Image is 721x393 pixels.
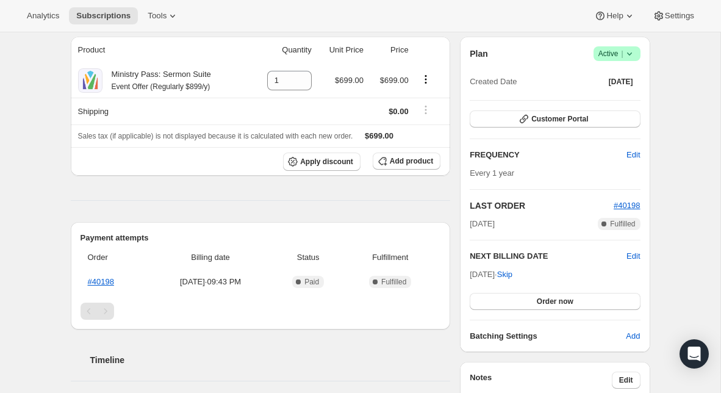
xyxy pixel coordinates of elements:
h6: Batching Settings [470,330,626,342]
span: $0.00 [389,107,409,116]
span: Customer Portal [531,114,588,124]
span: Active [598,48,636,60]
span: Tools [148,11,167,21]
span: Fulfilled [381,277,406,287]
h2: Timeline [90,354,451,366]
button: Edit [612,372,640,389]
button: Customer Portal [470,110,640,128]
button: Tools [140,7,186,24]
span: $699.00 [380,76,409,85]
span: [DATE] [609,77,633,87]
h2: LAST ORDER [470,200,614,212]
span: Add product [390,156,433,166]
small: Event Offer (Regularly $899/y) [112,82,210,91]
button: Edit [619,145,647,165]
span: Order now [537,297,573,306]
button: Skip [490,265,520,284]
th: Shipping [71,98,251,124]
span: Created Date [470,76,517,88]
th: Unit Price [315,37,367,63]
span: Fulfilled [610,219,635,229]
button: Product actions [416,73,436,86]
span: [DATE] · [470,270,512,279]
span: [DATE] · 09:43 PM [152,276,269,288]
button: Subscriptions [69,7,138,24]
span: Settings [665,11,694,21]
button: [DATE] [601,73,640,90]
button: Add [619,326,647,346]
h3: Notes [470,372,612,389]
span: [DATE] [470,218,495,230]
span: Analytics [27,11,59,21]
span: Sales tax (if applicable) is not displayed because it is calculated with each new order. [78,132,353,140]
span: Fulfillment [347,251,433,264]
span: Paid [304,277,319,287]
a: #40198 [614,201,640,210]
span: Every 1 year [470,168,514,178]
h2: NEXT BILLING DATE [470,250,626,262]
span: Status [276,251,340,264]
span: Help [606,11,623,21]
span: $699.00 [365,131,393,140]
button: Help [587,7,642,24]
nav: Pagination [81,303,441,320]
span: Apply discount [300,157,353,167]
div: Open Intercom Messenger [680,339,709,369]
img: product img [78,68,102,93]
button: Analytics [20,7,66,24]
span: Edit [619,375,633,385]
th: Price [367,37,412,63]
a: #40198 [88,277,114,286]
button: Apply discount [283,153,360,171]
div: Ministry Pass: Sermon Suite [102,68,211,93]
th: Order [81,244,149,271]
span: Billing date [152,251,269,264]
button: Shipping actions [416,103,436,117]
span: Subscriptions [76,11,131,21]
button: Add product [373,153,440,170]
span: Add [626,330,640,342]
h2: FREQUENCY [470,149,626,161]
th: Quantity [251,37,315,63]
button: #40198 [614,200,640,212]
button: Settings [645,7,701,24]
h2: Payment attempts [81,232,441,244]
h2: Plan [470,48,488,60]
span: $699.00 [335,76,364,85]
button: Order now [470,293,640,310]
button: Edit [626,250,640,262]
span: | [621,49,623,59]
span: Edit [626,149,640,161]
th: Product [71,37,251,63]
span: Skip [497,269,512,281]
